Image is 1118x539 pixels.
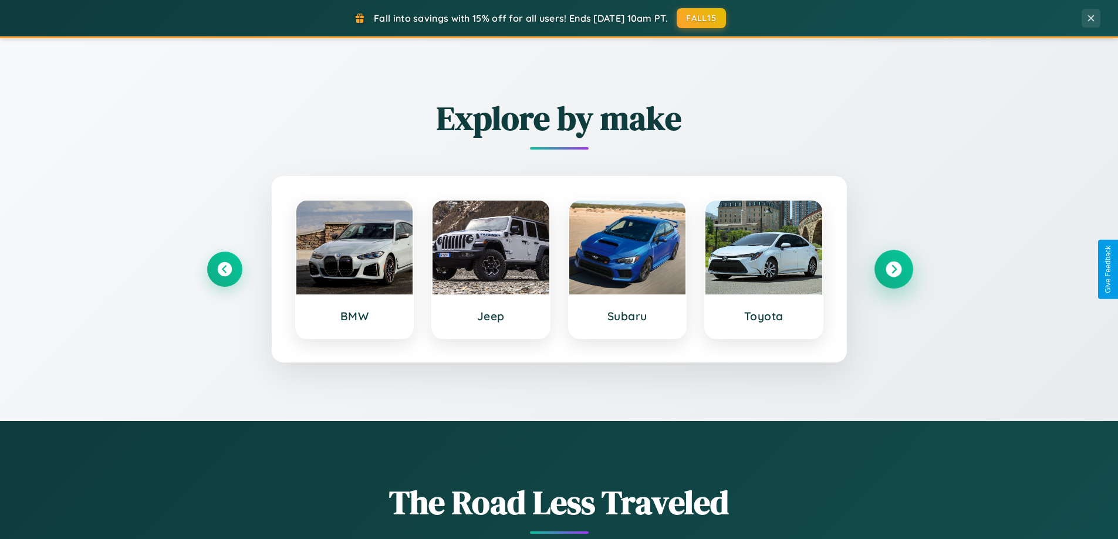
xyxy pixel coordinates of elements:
[444,309,538,323] h3: Jeep
[207,96,911,141] h2: Explore by make
[581,309,674,323] h3: Subaru
[717,309,810,323] h3: Toyota
[207,480,911,525] h1: The Road Less Traveled
[677,8,726,28] button: FALL15
[374,12,668,24] span: Fall into savings with 15% off for all users! Ends [DATE] 10am PT.
[1104,246,1112,293] div: Give Feedback
[308,309,401,323] h3: BMW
